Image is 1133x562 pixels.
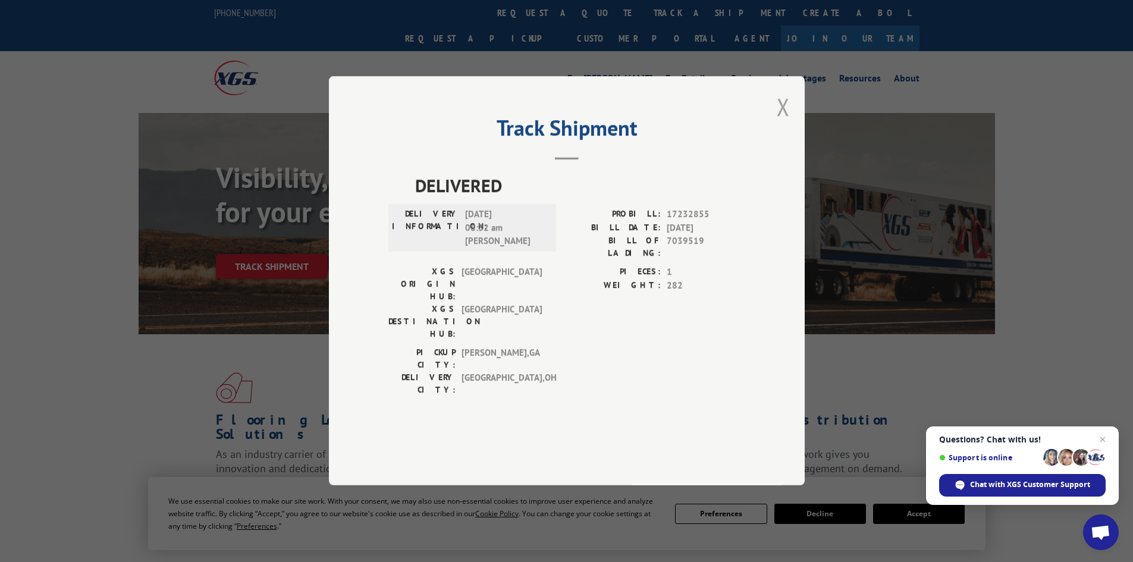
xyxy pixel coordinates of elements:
[462,372,542,397] span: [GEOGRAPHIC_DATA] , OH
[462,303,542,341] span: [GEOGRAPHIC_DATA]
[1096,432,1110,447] span: Close chat
[567,235,661,260] label: BILL OF LADING:
[939,453,1039,462] span: Support is online
[777,91,790,123] button: Close modal
[567,221,661,235] label: BILL DATE:
[392,208,459,249] label: DELIVERY INFORMATION:
[388,120,745,142] h2: Track Shipment
[667,279,745,293] span: 282
[388,347,456,372] label: PICKUP CITY:
[567,266,661,280] label: PIECES:
[667,266,745,280] span: 1
[667,208,745,222] span: 17232855
[388,372,456,397] label: DELIVERY CITY:
[667,221,745,235] span: [DATE]
[939,435,1106,444] span: Questions? Chat with us!
[388,303,456,341] label: XGS DESTINATION HUB:
[388,266,456,303] label: XGS ORIGIN HUB:
[1083,514,1119,550] div: Open chat
[667,235,745,260] span: 7039519
[567,208,661,222] label: PROBILL:
[462,266,542,303] span: [GEOGRAPHIC_DATA]
[415,172,745,199] span: DELIVERED
[970,479,1090,490] span: Chat with XGS Customer Support
[462,347,542,372] span: [PERSON_NAME] , GA
[465,208,545,249] span: [DATE] 08:32 am [PERSON_NAME]
[567,279,661,293] label: WEIGHT:
[939,474,1106,497] div: Chat with XGS Customer Support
